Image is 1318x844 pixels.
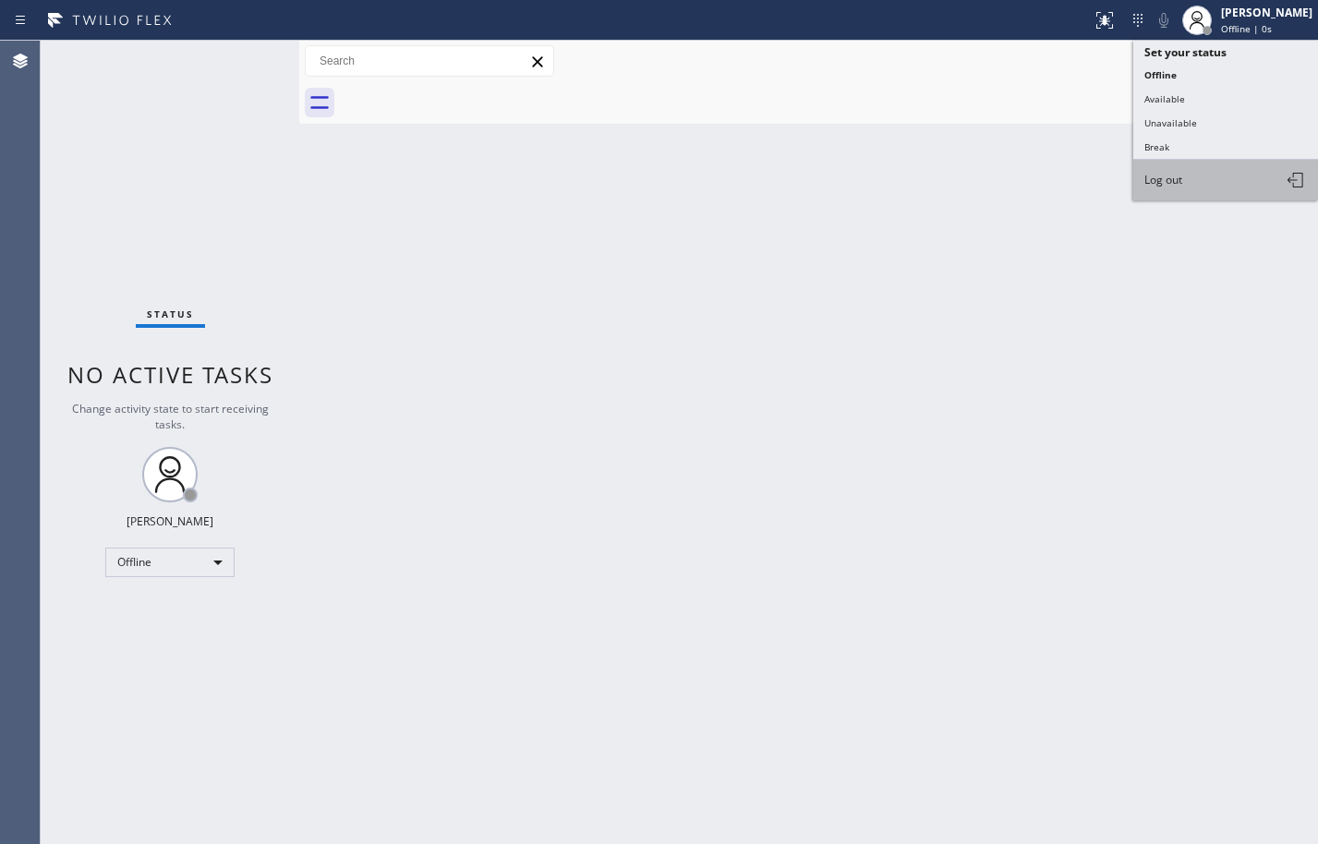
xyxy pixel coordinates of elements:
[1221,5,1312,20] div: [PERSON_NAME]
[1151,7,1177,33] button: Mute
[1221,22,1272,35] span: Offline | 0s
[127,513,213,529] div: [PERSON_NAME]
[72,401,269,432] span: Change activity state to start receiving tasks.
[105,548,235,577] div: Offline
[67,359,273,390] span: No active tasks
[306,46,553,76] input: Search
[147,307,194,320] span: Status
